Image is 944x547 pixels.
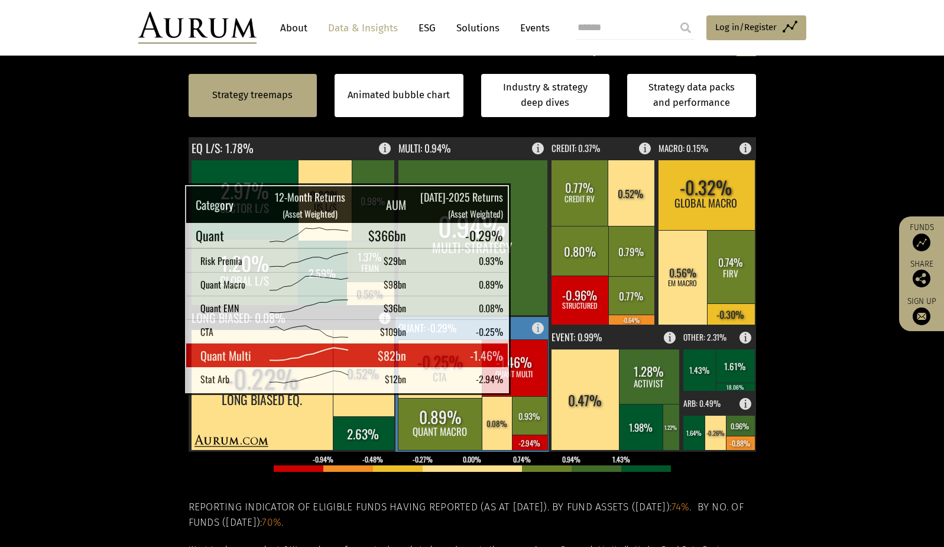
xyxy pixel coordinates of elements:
a: Sign up [905,296,938,325]
a: Industry & strategy deep dives [481,74,610,117]
span: 74% [671,501,689,513]
span: Log in/Register [715,20,777,34]
img: Share this post [913,270,930,287]
span: 70% [262,516,281,529]
input: Submit [674,16,698,40]
a: ESG [413,17,442,39]
img: Access Funds [913,234,930,251]
a: Strategy treemaps [212,88,293,103]
a: Strategy data packs and performance [627,74,756,117]
a: Funds [905,222,938,251]
a: About [274,17,313,39]
a: Animated bubble chart [348,88,450,103]
a: Data & Insights [322,17,404,39]
a: Solutions [450,17,505,39]
img: Sign up to our newsletter [913,308,930,325]
div: Share [905,260,938,287]
img: Aurum [138,12,257,44]
a: Log in/Register [706,15,806,40]
a: Events [514,17,550,39]
h5: Reporting indicator of eligible funds having reported (as at [DATE]). By fund assets ([DATE]): . ... [189,500,756,531]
